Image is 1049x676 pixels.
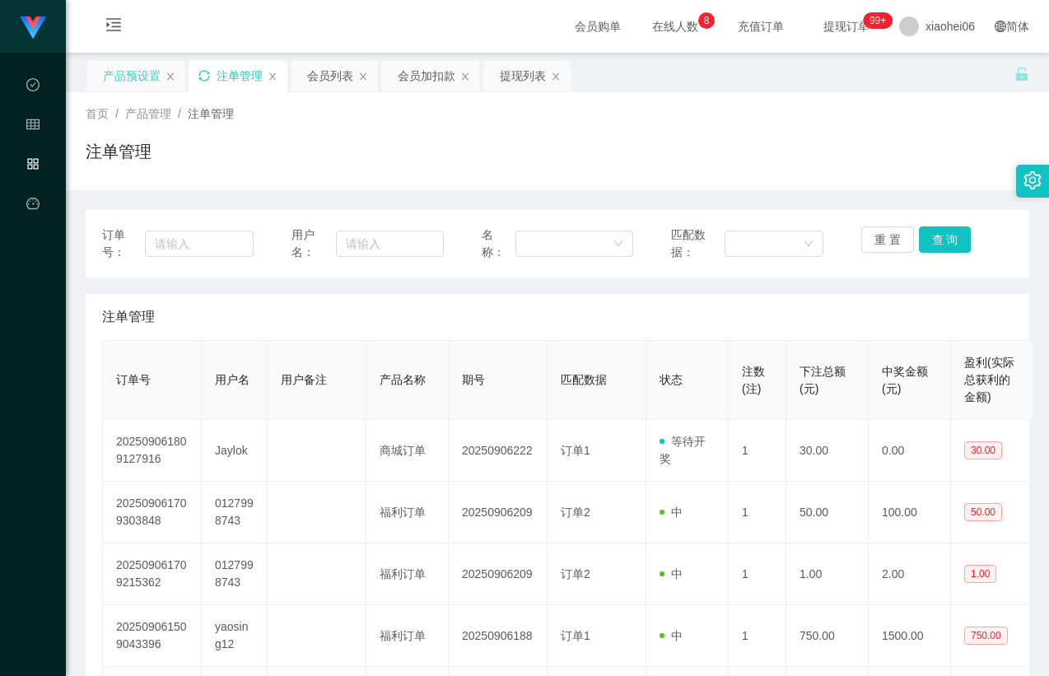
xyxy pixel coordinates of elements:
span: 订单号： [102,226,145,261]
td: 100.00 [869,482,951,543]
input: 请输入 [336,231,444,257]
td: 福利订单 [366,543,449,605]
td: 1 [729,420,786,482]
td: 福利订单 [366,482,449,543]
td: 20250906188 [449,605,548,667]
td: 1 [729,605,786,667]
span: 提现订单 [815,21,878,32]
span: 产品管理 [125,107,171,120]
span: / [178,107,181,120]
span: 匹配数据 [561,373,607,386]
span: 750.00 [964,627,1008,645]
img: logo.9652507e.png [20,16,46,40]
span: 数据中心 [26,79,40,226]
div: 产品预设置 [103,60,161,91]
span: 订单2 [561,567,590,580]
span: 中奖金额(元) [882,365,928,395]
i: 图标: global [995,21,1006,32]
span: 50.00 [964,503,1002,521]
td: 202509061709215362 [103,543,202,605]
span: 期号 [462,373,485,386]
td: 商城订单 [366,420,449,482]
span: 在线人数 [644,21,706,32]
td: 福利订单 [366,605,449,667]
td: 2.00 [869,543,951,605]
i: 图标: sync [198,70,210,82]
i: 图标: close [460,72,470,82]
span: 用户名： [291,226,335,261]
span: 产品管理 [26,158,40,305]
span: / [115,107,119,120]
td: 50.00 [786,482,869,543]
span: 下注总额(元) [800,365,846,395]
td: 1500.00 [869,605,951,667]
span: 1.00 [964,565,996,583]
td: 202509061809127916 [103,420,202,482]
div: 会员加扣款 [398,60,455,91]
td: 1 [729,482,786,543]
span: 注单管理 [188,107,234,120]
td: 20250906209 [449,543,548,605]
span: 等待开奖 [660,435,706,465]
i: 图标: unlock [1014,67,1029,82]
td: 750.00 [786,605,869,667]
td: 0127998743 [202,482,268,543]
span: 订单号 [116,373,151,386]
td: 1 [729,543,786,605]
div: 提现列表 [500,60,546,91]
i: 图标: close [551,72,561,82]
button: 查 询 [919,226,972,253]
a: 图标: dashboard平台首页 [26,188,40,354]
i: 图标: appstore-o [26,150,40,183]
span: 订单1 [561,629,590,642]
span: 30.00 [964,441,1002,459]
span: 首页 [86,107,109,120]
span: 用户备注 [281,373,327,386]
i: 图标: setting [1023,171,1042,189]
span: 盈利(实际总获利的金额) [964,356,1014,403]
span: 用户名 [215,373,249,386]
button: 重 置 [861,226,914,253]
i: 图标: close [268,72,277,82]
i: 图标: close [166,72,175,82]
span: 订单2 [561,506,590,519]
td: 202509061509043396 [103,605,202,667]
sup: 8 [698,12,715,29]
i: 图标: close [358,72,368,82]
span: 注单管理 [102,307,155,327]
td: 20250906209 [449,482,548,543]
td: yaosing12 [202,605,268,667]
td: 30.00 [786,420,869,482]
h1: 注单管理 [86,139,152,164]
td: 20250906222 [449,420,548,482]
i: 图标: check-circle-o [26,71,40,104]
span: 状态 [660,373,683,386]
span: 中 [660,567,683,580]
span: 中 [660,506,683,519]
td: 202509061709303848 [103,482,202,543]
p: 8 [704,12,710,29]
td: 0127998743 [202,543,268,605]
i: 图标: table [26,110,40,143]
span: 匹配数据： [671,226,725,261]
td: 0.00 [869,420,951,482]
span: 注数(注) [742,365,765,395]
span: 名称： [482,226,515,261]
input: 请输入 [145,231,254,257]
td: Jaylok [202,420,268,482]
span: 订单1 [561,444,590,457]
i: 图标: down [804,239,814,250]
i: 图标: down [613,239,623,250]
sup: 1099 [863,12,893,29]
div: 注单管理 [217,60,263,91]
span: 产品名称 [380,373,426,386]
td: 1.00 [786,543,869,605]
span: 会员管理 [26,119,40,265]
span: 中 [660,629,683,642]
span: 充值订单 [730,21,792,32]
div: 会员列表 [307,60,353,91]
i: 图标: menu-unfold [86,1,142,54]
